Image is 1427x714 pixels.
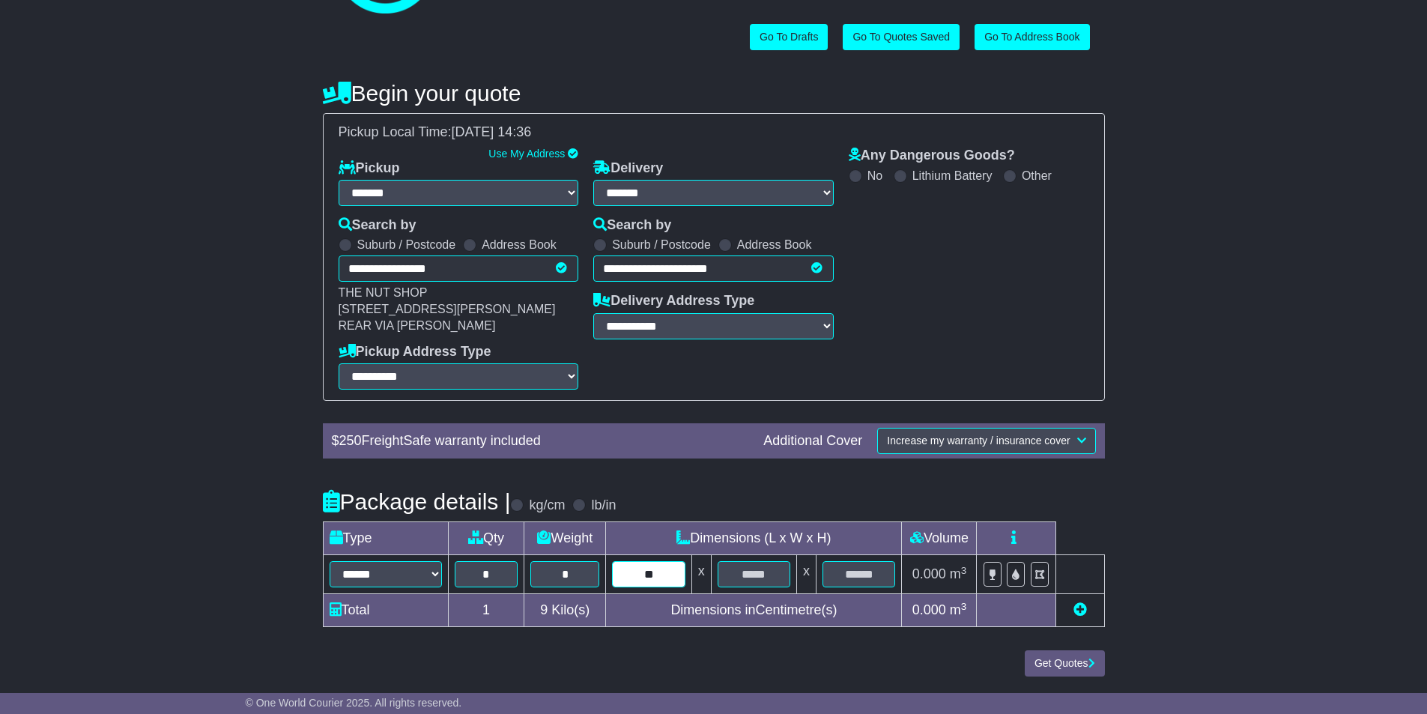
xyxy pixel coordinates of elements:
td: 1 [448,594,524,627]
label: Other [1022,169,1052,183]
td: Dimensions (L x W x H) [606,522,902,555]
label: Delivery Address Type [593,293,754,309]
label: Address Book [737,238,812,252]
label: Delivery [593,160,663,177]
td: Dimensions in Centimetre(s) [606,594,902,627]
label: Suburb / Postcode [357,238,456,252]
td: Weight [524,522,606,555]
label: No [867,169,882,183]
label: Address Book [482,238,557,252]
span: 0.000 [912,602,946,617]
span: m [950,602,967,617]
label: Search by [339,217,416,234]
td: Qty [448,522,524,555]
span: Increase my warranty / insurance cover [887,435,1070,447]
label: Search by [593,217,671,234]
td: x [797,555,816,594]
sup: 3 [961,565,967,576]
h4: Begin your quote [323,81,1105,106]
sup: 3 [961,601,967,612]
a: Go To Drafts [750,24,828,50]
div: Additional Cover [756,433,870,450]
a: Go To Address Book [975,24,1089,50]
label: kg/cm [529,497,565,514]
span: © One World Courier 2025. All rights reserved. [246,697,462,709]
span: 250 [339,433,362,448]
div: $ FreightSafe warranty included [324,433,757,450]
h4: Package details | [323,489,511,514]
label: Pickup Address Type [339,344,491,360]
span: m [950,566,967,581]
td: Type [323,522,448,555]
a: Use My Address [488,148,565,160]
td: Kilo(s) [524,594,606,627]
label: lb/in [591,497,616,514]
span: THE NUT SHOP [339,286,428,299]
a: Go To Quotes Saved [843,24,960,50]
span: 9 [540,602,548,617]
label: Any Dangerous Goods? [849,148,1015,164]
td: x [691,555,711,594]
button: Increase my warranty / insurance cover [877,428,1095,454]
a: Add new item [1073,602,1087,617]
td: Total [323,594,448,627]
span: REAR VIA [PERSON_NAME] [339,319,496,332]
label: Suburb / Postcode [612,238,711,252]
td: Volume [902,522,977,555]
div: Pickup Local Time: [331,124,1097,141]
button: Get Quotes [1025,650,1105,677]
label: Pickup [339,160,400,177]
span: [DATE] 14:36 [452,124,532,139]
span: 0.000 [912,566,946,581]
span: [STREET_ADDRESS][PERSON_NAME] [339,303,556,315]
label: Lithium Battery [912,169,993,183]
